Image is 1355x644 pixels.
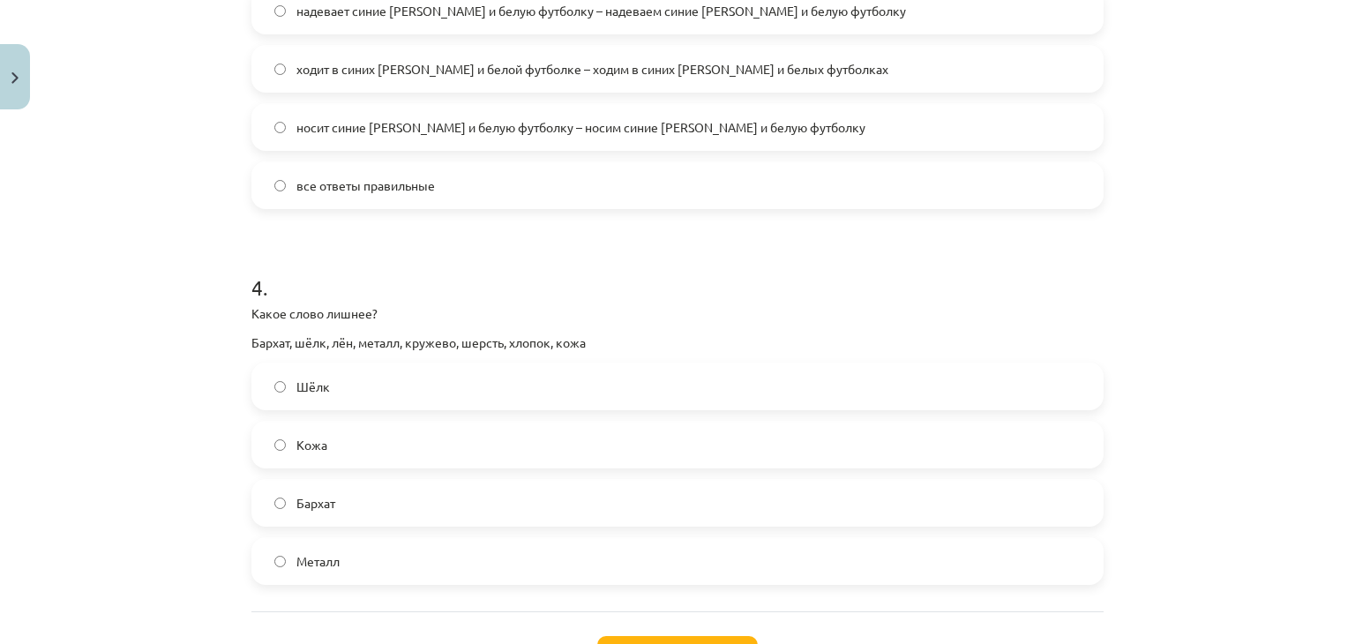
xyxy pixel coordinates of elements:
span: ходит в синих [PERSON_NAME] и белой футболке – ходим в синих [PERSON_NAME] и белых футболках [296,60,888,79]
p: Какое слово лишнее? [251,304,1104,323]
span: Кожа [296,436,327,454]
span: носит синие [PERSON_NAME] и белую футболку – носим синие [PERSON_NAME] и белую футболку [296,118,865,137]
span: все ответы правильные [296,176,435,195]
span: Шёлк [296,378,330,396]
input: все ответы правильные [274,180,286,191]
input: ходит в синих [PERSON_NAME] и белой футболке – ходим в синих [PERSON_NAME] и белых футболках [274,64,286,75]
input: Шёлк [274,381,286,393]
h1: 4 . [251,244,1104,299]
img: icon-close-lesson-0947bae3869378f0d4975bcd49f059093ad1ed9edebbc8119c70593378902aed.svg [11,72,19,84]
input: Бархат [274,498,286,509]
input: надевает синие [PERSON_NAME] и белую футболку – надеваем синие [PERSON_NAME] и белую футболку [274,5,286,17]
input: носит синие [PERSON_NAME] и белую футболку – носим синие [PERSON_NAME] и белую футболку [274,122,286,133]
span: Металл [296,552,340,571]
span: Бархат [296,494,335,513]
span: надевает синие [PERSON_NAME] и белую футболку – надеваем синие [PERSON_NAME] и белую футболку [296,2,906,20]
input: Металл [274,556,286,567]
p: Бархат, шёлк, лён, металл, кружево, шерсть, хлопок, кожа [251,333,1104,352]
input: Кожа [274,439,286,451]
